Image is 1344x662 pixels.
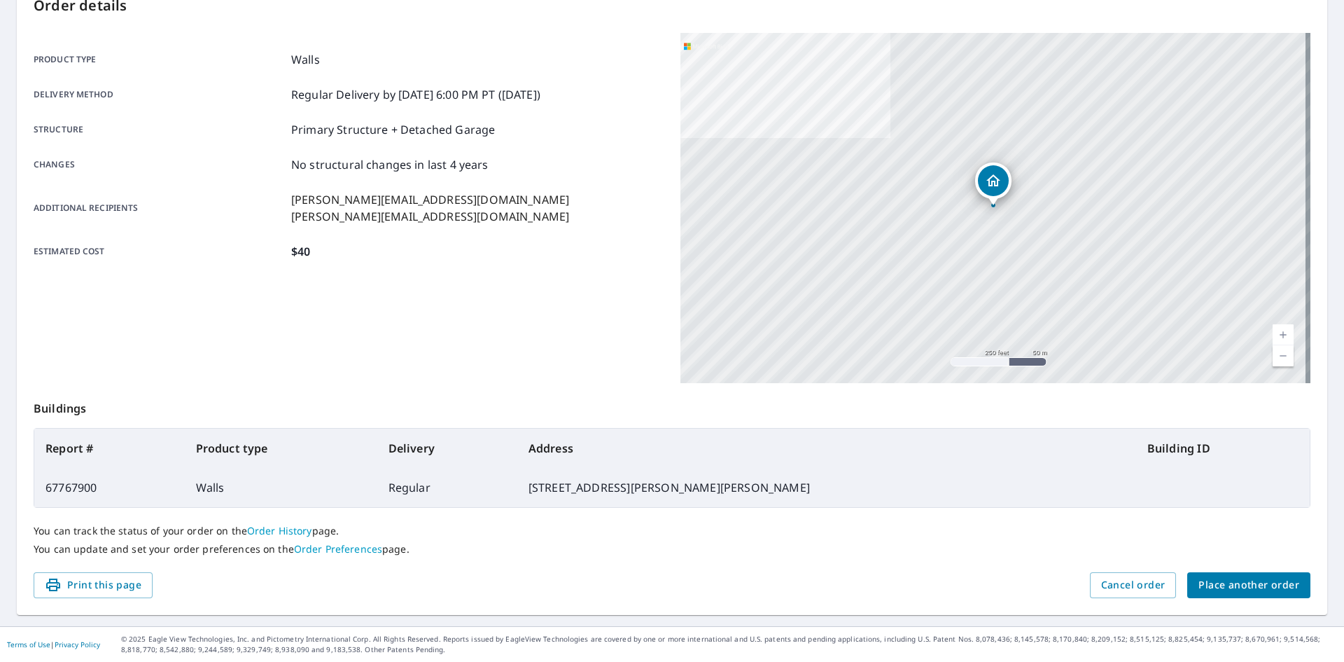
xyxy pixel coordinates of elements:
td: Regular [377,468,517,507]
a: Current Level 17, Zoom Out [1273,345,1294,366]
td: 67767900 [34,468,185,507]
a: Order Preferences [294,542,382,556]
th: Delivery [377,429,517,468]
p: Walls [291,51,320,68]
th: Report # [34,429,185,468]
p: Buildings [34,383,1310,428]
button: Cancel order [1090,572,1177,598]
a: Terms of Use [7,640,50,649]
p: Regular Delivery by [DATE] 6:00 PM PT ([DATE]) [291,86,540,103]
div: Dropped pin, building 1, Residential property, 801 W Nixon Dr O Fallon, IL 62269 [975,163,1011,206]
td: Walls [185,468,377,507]
p: Estimated cost [34,243,286,260]
p: Changes [34,156,286,173]
span: Place another order [1198,577,1299,594]
p: [PERSON_NAME][EMAIL_ADDRESS][DOMAIN_NAME] [291,208,569,225]
p: Additional recipients [34,191,286,225]
p: No structural changes in last 4 years [291,156,489,173]
p: [PERSON_NAME][EMAIL_ADDRESS][DOMAIN_NAME] [291,191,569,208]
p: $40 [291,243,310,260]
p: Structure [34,121,286,138]
p: You can update and set your order preferences on the page. [34,543,1310,556]
a: Order History [247,524,312,537]
button: Place another order [1187,572,1310,598]
th: Address [517,429,1136,468]
p: Product type [34,51,286,68]
th: Building ID [1136,429,1310,468]
p: Delivery method [34,86,286,103]
td: [STREET_ADDRESS][PERSON_NAME][PERSON_NAME] [517,468,1136,507]
a: Current Level 17, Zoom In [1273,324,1294,345]
button: Print this page [34,572,153,598]
span: Print this page [45,577,141,594]
a: Privacy Policy [55,640,100,649]
p: | [7,640,100,649]
p: You can track the status of your order on the page. [34,525,1310,537]
span: Cancel order [1101,577,1165,594]
th: Product type [185,429,377,468]
p: © 2025 Eagle View Technologies, Inc. and Pictometry International Corp. All Rights Reserved. Repo... [121,634,1337,655]
p: Primary Structure + Detached Garage [291,121,495,138]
